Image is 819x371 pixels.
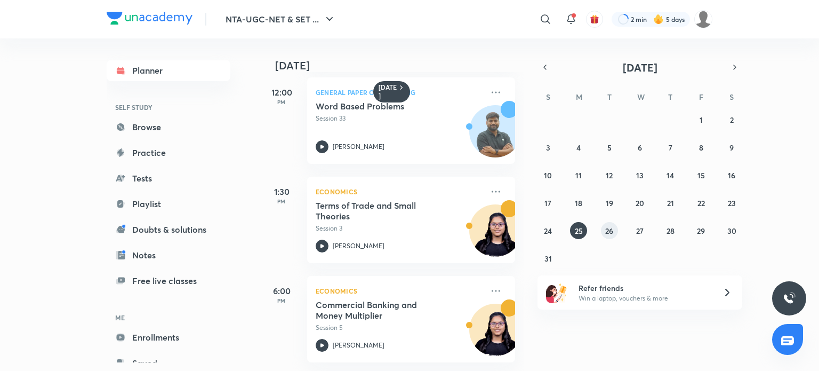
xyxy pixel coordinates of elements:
[693,194,710,211] button: August 22, 2025
[601,167,618,184] button: August 12, 2025
[667,226,675,236] abbr: August 28, 2025
[107,168,230,189] a: Tests
[631,194,648,211] button: August 20, 2025
[669,143,672,153] abbr: August 7, 2025
[316,86,483,99] p: General Paper on Teaching
[260,297,303,304] p: PM
[333,341,384,350] p: [PERSON_NAME]
[693,167,710,184] button: August 15, 2025
[546,92,550,102] abbr: Sunday
[470,310,521,361] img: Avatar
[693,222,710,239] button: August 29, 2025
[699,143,703,153] abbr: August 8, 2025
[333,241,384,251] p: [PERSON_NAME]
[107,270,230,291] a: Free live classes
[316,200,448,222] h5: Terms of Trade and Small Theories
[667,170,674,180] abbr: August 14, 2025
[636,170,644,180] abbr: August 13, 2025
[729,92,734,102] abbr: Saturday
[316,114,483,123] p: Session 33
[546,143,550,153] abbr: August 3, 2025
[576,92,582,102] abbr: Monday
[575,226,583,236] abbr: August 25, 2025
[107,12,192,27] a: Company Logo
[638,143,642,153] abbr: August 6, 2025
[546,282,567,303] img: referral
[605,226,613,236] abbr: August 26, 2025
[662,167,679,184] button: August 14, 2025
[570,139,587,156] button: August 4, 2025
[579,294,710,303] p: Win a laptop, vouchers & more
[260,185,303,198] h5: 1:30
[590,14,599,24] img: avatar
[379,83,397,100] h6: [DATE]
[653,14,664,25] img: streak
[107,309,230,327] h6: ME
[636,198,644,208] abbr: August 20, 2025
[579,282,710,294] h6: Refer friends
[316,224,483,233] p: Session 3
[260,198,303,204] p: PM
[575,170,582,180] abbr: August 11, 2025
[260,99,303,105] p: PM
[697,170,705,180] abbr: August 15, 2025
[631,222,648,239] button: August 27, 2025
[107,116,230,138] a: Browse
[601,194,618,211] button: August 19, 2025
[316,299,448,321] h5: Commercial Banking and Money Multiplier
[275,59,526,72] h4: [DATE]
[552,60,727,75] button: [DATE]
[662,194,679,211] button: August 21, 2025
[540,222,557,239] button: August 24, 2025
[107,327,230,348] a: Enrollments
[730,115,734,125] abbr: August 2, 2025
[601,139,618,156] button: August 5, 2025
[623,60,657,75] span: [DATE]
[544,254,552,264] abbr: August 31, 2025
[540,139,557,156] button: August 3, 2025
[333,142,384,152] p: [PERSON_NAME]
[107,12,192,25] img: Company Logo
[540,194,557,211] button: August 17, 2025
[693,111,710,128] button: August 1, 2025
[107,193,230,215] a: Playlist
[723,111,740,128] button: August 2, 2025
[107,60,230,81] a: Planner
[662,222,679,239] button: August 28, 2025
[316,323,483,333] p: Session 5
[668,92,672,102] abbr: Thursday
[601,222,618,239] button: August 26, 2025
[723,139,740,156] button: August 9, 2025
[586,11,603,28] button: avatar
[544,198,551,208] abbr: August 17, 2025
[728,198,736,208] abbr: August 23, 2025
[219,9,342,30] button: NTA-UGC-NET & SET ...
[575,198,582,208] abbr: August 18, 2025
[693,139,710,156] button: August 8, 2025
[606,170,613,180] abbr: August 12, 2025
[637,92,645,102] abbr: Wednesday
[723,194,740,211] button: August 23, 2025
[570,222,587,239] button: August 25, 2025
[470,210,521,262] img: Avatar
[544,170,552,180] abbr: August 10, 2025
[631,167,648,184] button: August 13, 2025
[723,167,740,184] button: August 16, 2025
[699,92,703,102] abbr: Friday
[470,111,521,162] img: Avatar
[540,250,557,267] button: August 31, 2025
[607,92,612,102] abbr: Tuesday
[700,115,703,125] abbr: August 1, 2025
[606,198,613,208] abbr: August 19, 2025
[636,226,644,236] abbr: August 27, 2025
[107,219,230,240] a: Doubts & solutions
[316,101,448,112] h5: Word Based Problems
[697,226,705,236] abbr: August 29, 2025
[662,139,679,156] button: August 7, 2025
[260,86,303,99] h5: 12:00
[316,285,483,297] p: Economics
[723,222,740,239] button: August 30, 2025
[260,285,303,297] h5: 6:00
[107,244,230,266] a: Notes
[576,143,581,153] abbr: August 4, 2025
